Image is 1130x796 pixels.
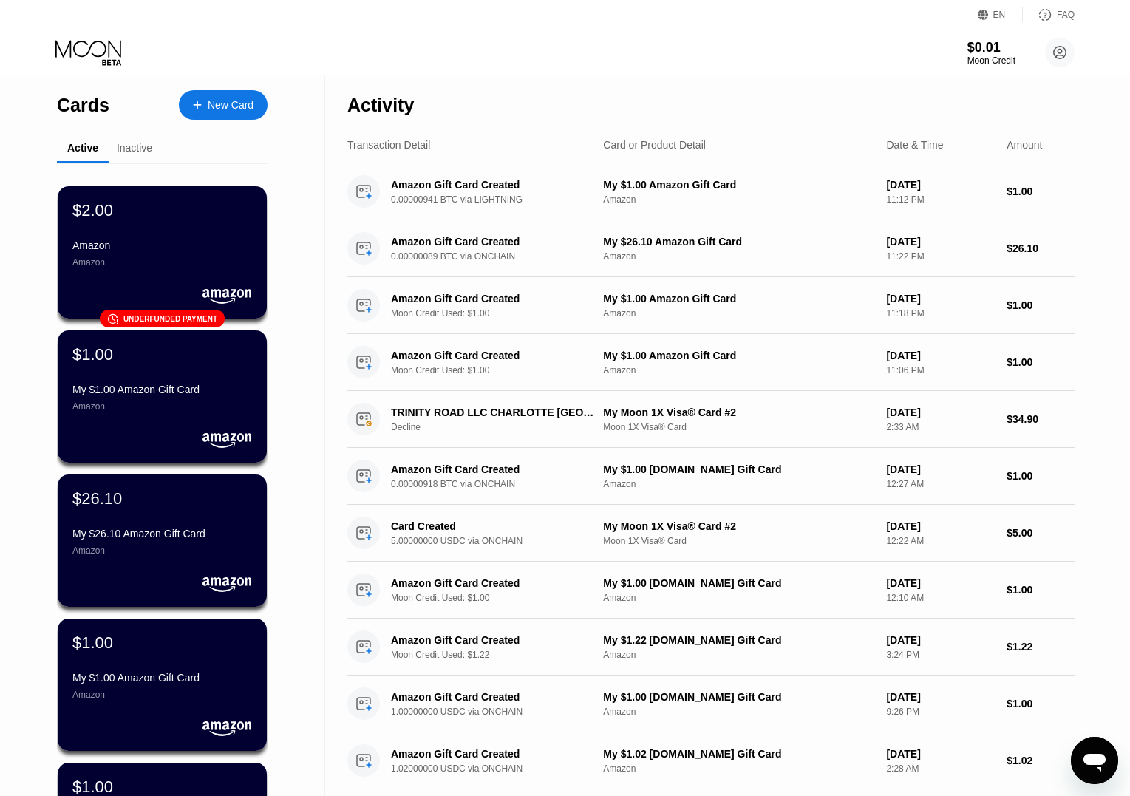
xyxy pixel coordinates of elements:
[391,763,610,774] div: 1.02000000 USDC via ONCHAIN
[886,194,995,205] div: 11:12 PM
[603,763,874,774] div: Amazon
[1007,356,1075,368] div: $1.00
[603,293,874,305] div: My $1.00 Amazon Gift Card
[886,406,995,418] div: [DATE]
[1007,527,1075,539] div: $5.00
[72,239,252,251] div: Amazon
[391,650,610,660] div: Moon Credit Used: $1.22
[391,691,596,703] div: Amazon Gift Card Created
[58,619,267,751] div: $1.00My $1.00 Amazon Gift CardAmazon
[1023,7,1075,22] div: FAQ
[886,308,995,319] div: 11:18 PM
[886,634,995,646] div: [DATE]
[347,277,1075,334] div: Amazon Gift Card CreatedMoon Credit Used: $1.00My $1.00 Amazon Gift CardAmazon[DATE]11:18 PM$1.00
[603,479,874,489] div: Amazon
[107,313,119,324] div: 󰗎
[67,142,98,154] div: Active
[886,365,995,375] div: 11:06 PM
[72,489,122,508] div: $26.10
[603,593,874,603] div: Amazon
[391,293,596,305] div: Amazon Gift Card Created
[391,463,596,475] div: Amazon Gift Card Created
[117,142,152,154] div: Inactive
[886,236,995,248] div: [DATE]
[391,593,610,603] div: Moon Credit Used: $1.00
[347,505,1075,562] div: Card Created5.00000000 USDC via ONCHAINMy Moon 1X Visa® Card #2Moon 1X Visa® Card[DATE]12:22 AM$5.00
[886,422,995,432] div: 2:33 AM
[886,479,995,489] div: 12:27 AM
[72,401,252,412] div: Amazon
[603,520,874,532] div: My Moon 1X Visa® Card #2
[603,350,874,361] div: My $1.00 Amazon Gift Card
[603,748,874,760] div: My $1.02 [DOMAIN_NAME] Gift Card
[886,748,995,760] div: [DATE]
[1007,413,1075,425] div: $34.90
[347,95,414,116] div: Activity
[886,293,995,305] div: [DATE]
[391,536,610,546] div: 5.00000000 USDC via ONCHAIN
[72,257,252,268] div: Amazon
[208,99,253,112] div: New Card
[886,463,995,475] div: [DATE]
[347,448,1075,505] div: Amazon Gift Card Created0.00000918 BTC via ONCHAINMy $1.00 [DOMAIN_NAME] Gift CardAmazon[DATE]12:...
[1007,584,1075,596] div: $1.00
[72,672,252,684] div: My $1.00 Amazon Gift Card
[179,90,268,120] div: New Card
[886,536,995,546] div: 12:22 AM
[72,345,113,364] div: $1.00
[603,365,874,375] div: Amazon
[391,236,596,248] div: Amazon Gift Card Created
[603,463,874,475] div: My $1.00 [DOMAIN_NAME] Gift Card
[347,139,430,151] div: Transaction Detail
[57,95,109,116] div: Cards
[347,391,1075,448] div: TRINITY ROAD LLC CHARLOTTE [GEOGRAPHIC_DATA]DeclineMy Moon 1X Visa® Card #2Moon 1X Visa® Card[DAT...
[886,251,995,262] div: 11:22 PM
[391,577,596,589] div: Amazon Gift Card Created
[391,308,610,319] div: Moon Credit Used: $1.00
[123,315,217,323] div: Underfunded payment
[347,676,1075,732] div: Amazon Gift Card Created1.00000000 USDC via ONCHAINMy $1.00 [DOMAIN_NAME] Gift CardAmazon[DATE]9:...
[347,732,1075,789] div: Amazon Gift Card Created1.02000000 USDC via ONCHAINMy $1.02 [DOMAIN_NAME] Gift CardAmazon[DATE]2:...
[391,422,610,432] div: Decline
[603,650,874,660] div: Amazon
[347,562,1075,619] div: Amazon Gift Card CreatedMoon Credit Used: $1.00My $1.00 [DOMAIN_NAME] Gift CardAmazon[DATE]12:10 ...
[391,748,596,760] div: Amazon Gift Card Created
[72,545,252,556] div: Amazon
[1007,641,1075,653] div: $1.22
[603,236,874,248] div: My $26.10 Amazon Gift Card
[391,634,596,646] div: Amazon Gift Card Created
[886,179,995,191] div: [DATE]
[886,650,995,660] div: 3:24 PM
[72,633,113,653] div: $1.00
[391,194,610,205] div: 0.00000941 BTC via LIGHTNING
[72,528,252,540] div: My $26.10 Amazon Gift Card
[72,690,252,700] div: Amazon
[1071,737,1118,784] iframe: Button to launch messaging window
[603,536,874,546] div: Moon 1X Visa® Card
[58,330,267,463] div: $1.00My $1.00 Amazon Gift CardAmazon
[886,350,995,361] div: [DATE]
[603,577,874,589] div: My $1.00 [DOMAIN_NAME] Gift Card
[886,577,995,589] div: [DATE]
[603,691,874,703] div: My $1.00 [DOMAIN_NAME] Gift Card
[347,163,1075,220] div: Amazon Gift Card Created0.00000941 BTC via LIGHTNINGMy $1.00 Amazon Gift CardAmazon[DATE]11:12 PM...
[603,308,874,319] div: Amazon
[72,201,113,220] div: $2.00
[1007,186,1075,197] div: $1.00
[886,520,995,532] div: [DATE]
[886,593,995,603] div: 12:10 AM
[603,707,874,717] div: Amazon
[603,139,706,151] div: Card or Product Detail
[1007,470,1075,482] div: $1.00
[603,634,874,646] div: My $1.22 [DOMAIN_NAME] Gift Card
[603,179,874,191] div: My $1.00 Amazon Gift Card
[603,422,874,432] div: Moon 1X Visa® Card
[391,479,610,489] div: 0.00000918 BTC via ONCHAIN
[967,55,1015,66] div: Moon Credit
[886,707,995,717] div: 9:26 PM
[886,139,943,151] div: Date & Time
[347,619,1075,676] div: Amazon Gift Card CreatedMoon Credit Used: $1.22My $1.22 [DOMAIN_NAME] Gift CardAmazon[DATE]3:24 P...
[886,763,995,774] div: 2:28 AM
